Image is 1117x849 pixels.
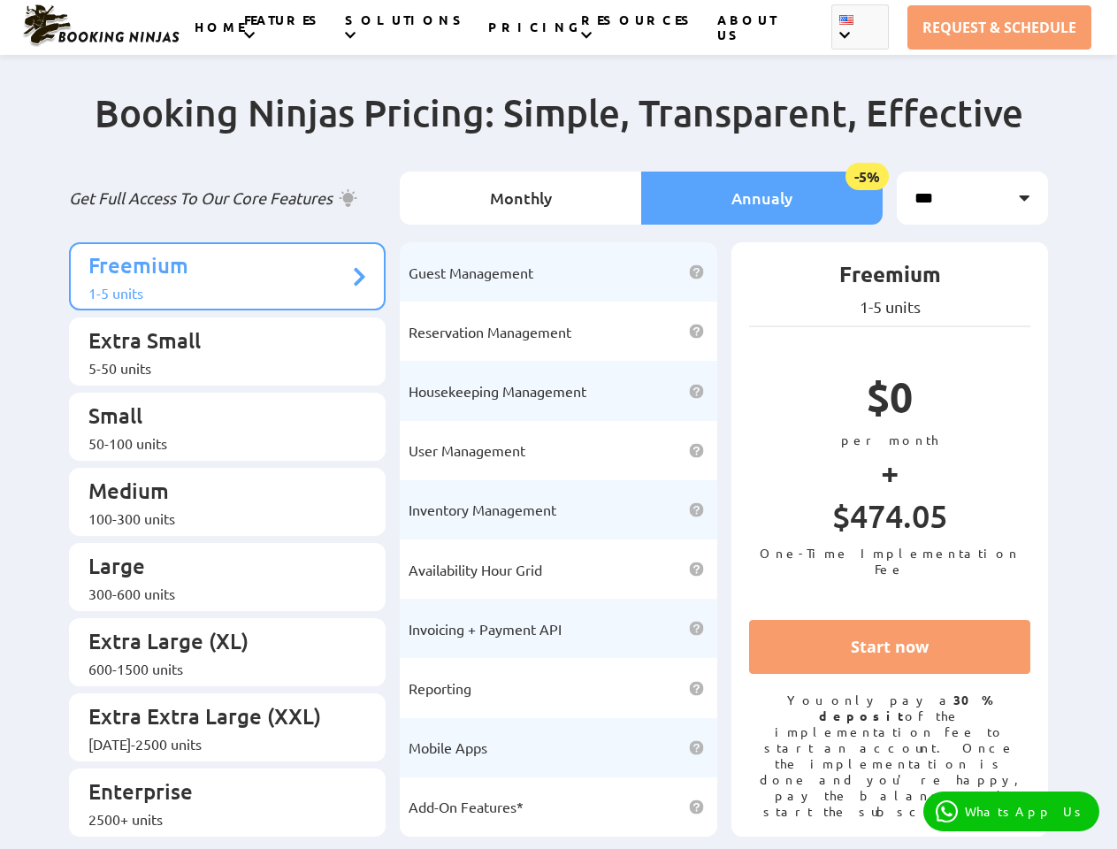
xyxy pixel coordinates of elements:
[69,187,386,209] p: Get Full Access To Our Core Features
[88,402,349,434] p: Small
[749,297,1031,317] p: 1-5 units
[88,434,349,452] div: 50-100 units
[749,692,1031,819] p: You only pay a of the implementation fee to start an account. Once the implementation is done and...
[845,163,889,190] span: -5%
[409,620,562,638] span: Invoicing + Payment API
[88,660,349,677] div: 600-1500 units
[195,19,244,55] a: HOME
[88,509,349,527] div: 100-300 units
[749,371,1031,432] p: $0
[749,620,1031,674] a: Start now
[749,496,1031,545] p: $474.05
[488,19,581,55] a: PRICING
[689,621,704,636] img: help icon
[409,323,571,340] span: Reservation Management
[88,585,349,602] div: 300-600 units
[689,799,704,815] img: help icon
[965,804,1087,819] p: WhatsApp Us
[88,627,349,660] p: Extra Large (XL)
[88,735,349,753] div: [DATE]-2500 units
[641,172,883,225] li: Annualy
[88,702,349,735] p: Extra Extra Large (XXL)
[689,384,704,399] img: help icon
[689,443,704,458] img: help icon
[88,326,349,359] p: Extra Small
[689,502,704,517] img: help icon
[689,264,704,279] img: help icon
[409,264,533,281] span: Guest Management
[749,447,1031,496] p: +
[88,552,349,585] p: Large
[749,545,1031,577] p: One-Time Implementation Fee
[749,432,1031,447] p: per month
[689,324,704,339] img: help icon
[923,792,1099,831] a: WhatsApp Us
[409,738,487,756] span: Mobile Apps
[88,251,349,284] p: Freemium
[409,798,524,815] span: Add-On Features*
[409,561,542,578] span: Availability Hour Grid
[88,777,349,810] p: Enterprise
[88,477,349,509] p: Medium
[717,11,777,63] a: ABOUT US
[689,740,704,755] img: help icon
[819,692,993,723] strong: 30% deposit
[400,172,641,225] li: Monthly
[689,681,704,696] img: help icon
[69,89,1049,172] h2: Booking Ninjas Pricing: Simple, Transparent, Effective
[88,810,349,828] div: 2500+ units
[88,284,349,302] div: 1-5 units
[409,501,556,518] span: Inventory Management
[409,441,525,459] span: User Management
[409,382,586,400] span: Housekeeping Management
[88,359,349,377] div: 5-50 units
[409,679,471,697] span: Reporting
[689,562,704,577] img: help icon
[749,260,1031,297] p: Freemium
